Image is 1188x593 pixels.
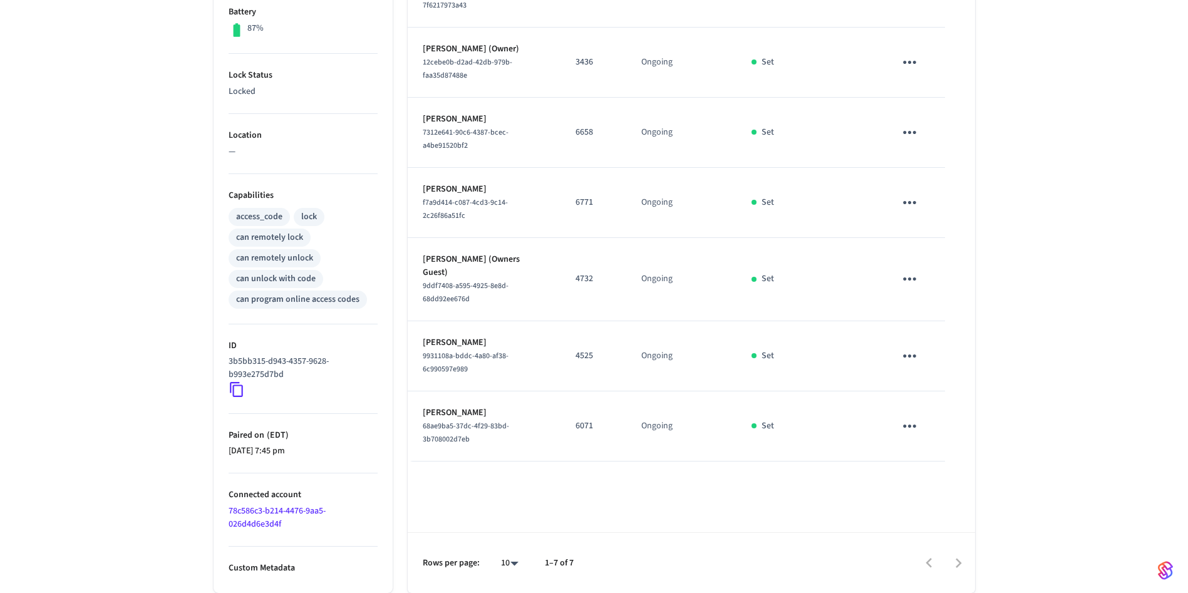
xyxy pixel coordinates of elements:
p: [PERSON_NAME] [423,406,546,420]
img: SeamLogoGradient.69752ec5.svg [1158,560,1173,580]
span: 68ae9ba5-37dc-4f29-83bd-3b708002d7eb [423,421,509,445]
p: 3b5bb315-d943-4357-9628-b993e275d7bd [229,355,373,381]
p: Paired on [229,429,378,442]
p: 87% [247,22,264,35]
div: can remotely unlock [236,252,313,265]
div: can program online access codes [236,293,359,306]
td: Ongoing [626,391,736,462]
p: Rows per page: [423,557,480,570]
p: [PERSON_NAME] [423,183,546,196]
p: 6771 [576,196,611,209]
p: Capabilities [229,189,378,202]
p: ID [229,339,378,353]
p: [PERSON_NAME] (Owner) [423,43,546,56]
p: 1–7 of 7 [545,557,574,570]
p: Connected account [229,488,378,502]
p: Location [229,129,378,142]
p: [DATE] 7:45 pm [229,445,378,458]
div: lock [301,210,317,224]
span: f7a9d414-c087-4cd3-9c14-2c26f86a51fc [423,197,508,221]
td: Ongoing [626,168,736,238]
p: 4732 [576,272,611,286]
p: Lock Status [229,69,378,82]
span: 7312e641-90c6-4387-bcec-a4be91520bf2 [423,127,509,151]
p: 6658 [576,126,611,139]
p: — [229,145,378,158]
p: 4525 [576,349,611,363]
div: can unlock with code [236,272,316,286]
p: Set [762,272,774,286]
td: Ongoing [626,28,736,98]
span: 9931108a-bddc-4a80-af38-6c990597e989 [423,351,509,374]
p: [PERSON_NAME] (Owners Guest) [423,253,546,279]
a: 78c586c3-b214-4476-9aa5-026d4d6e3d4f [229,505,326,530]
p: Set [762,420,774,433]
p: 3436 [576,56,611,69]
span: ( EDT ) [264,429,289,441]
p: [PERSON_NAME] [423,336,546,349]
p: 6071 [576,420,611,433]
span: 9ddf7408-a595-4925-8e8d-68dd92ee676d [423,281,509,304]
p: Set [762,196,774,209]
td: Ongoing [626,238,736,321]
p: Set [762,349,774,363]
p: Locked [229,85,378,98]
span: 12cebe0b-d2ad-42db-979b-faa35d87488e [423,57,512,81]
p: Battery [229,6,378,19]
p: Set [762,56,774,69]
div: access_code [236,210,282,224]
td: Ongoing [626,321,736,391]
p: Custom Metadata [229,562,378,575]
p: [PERSON_NAME] [423,113,546,126]
td: Ongoing [626,98,736,168]
div: 10 [495,554,525,572]
p: Set [762,126,774,139]
div: can remotely lock [236,231,303,244]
